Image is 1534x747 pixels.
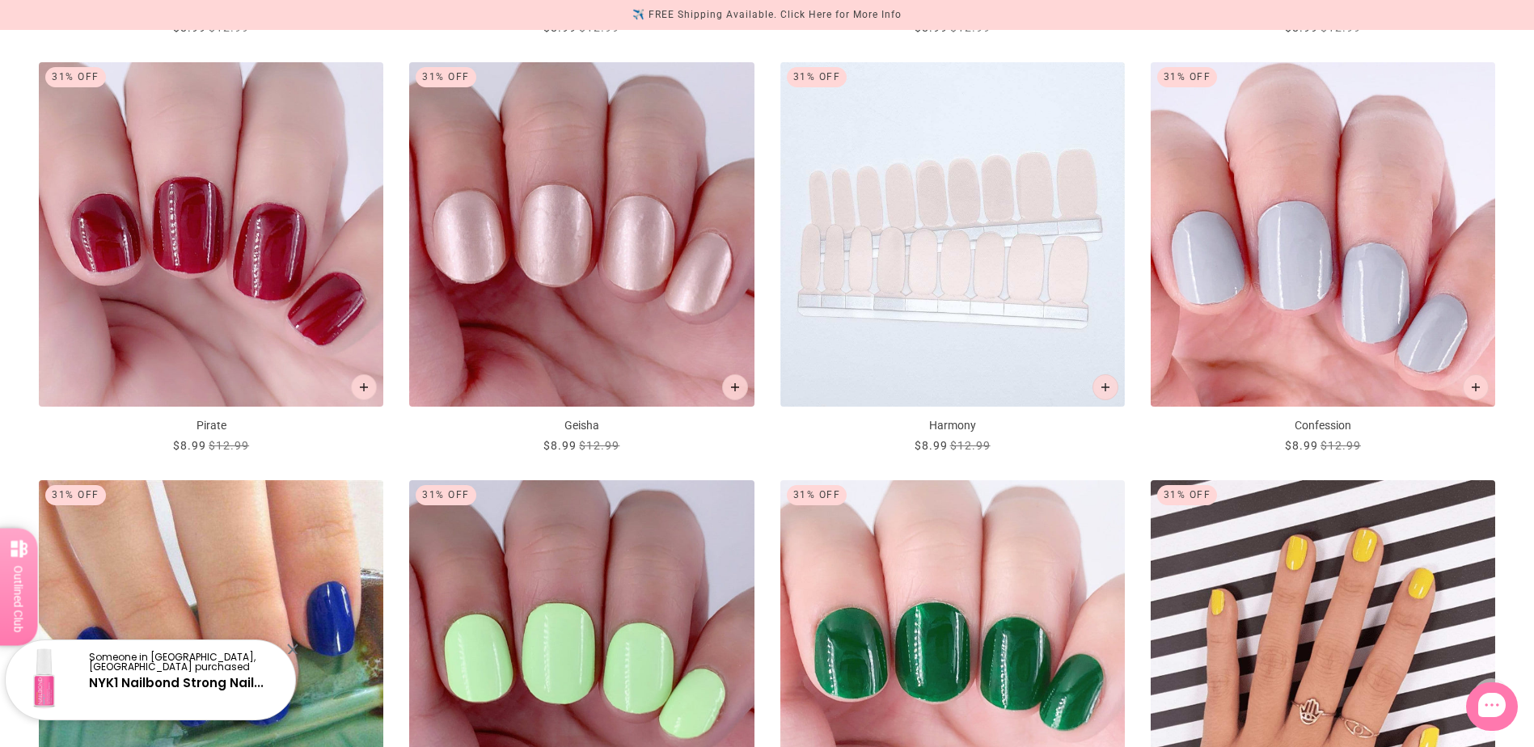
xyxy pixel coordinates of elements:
[722,374,748,400] button: Add to cart
[1151,417,1495,434] p: Confession
[89,674,264,691] a: NYK1 Nailbond Strong Nail...
[1463,374,1489,400] button: Add to cart
[915,439,948,452] span: $8.99
[45,485,106,505] div: 31% Off
[45,67,106,87] div: 31% Off
[39,417,383,434] p: Pirate
[579,439,619,452] span: $12.99
[543,439,577,452] span: $8.99
[409,62,754,454] a: Geisha
[416,67,476,87] div: 31% Off
[1092,374,1118,400] button: Add to cart
[1157,485,1218,505] div: 31% Off
[416,485,476,505] div: 31% Off
[632,6,902,23] div: ✈️ FREE Shipping Available. Click Here for More Info
[787,67,847,87] div: 31% Off
[351,374,377,400] button: Add to cart
[1321,439,1361,452] span: $12.99
[39,62,383,454] a: Pirate
[89,652,281,672] p: Someone in [GEOGRAPHIC_DATA], [GEOGRAPHIC_DATA] purchased
[1285,439,1318,452] span: $8.99
[209,439,249,452] span: $12.99
[787,485,847,505] div: 31% Off
[1157,67,1218,87] div: 31% Off
[409,417,754,434] p: Geisha
[1151,62,1495,454] a: Confession
[780,417,1125,434] p: Harmony
[780,62,1125,454] a: Harmony
[950,439,991,452] span: $12.99
[173,439,206,452] span: $8.99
